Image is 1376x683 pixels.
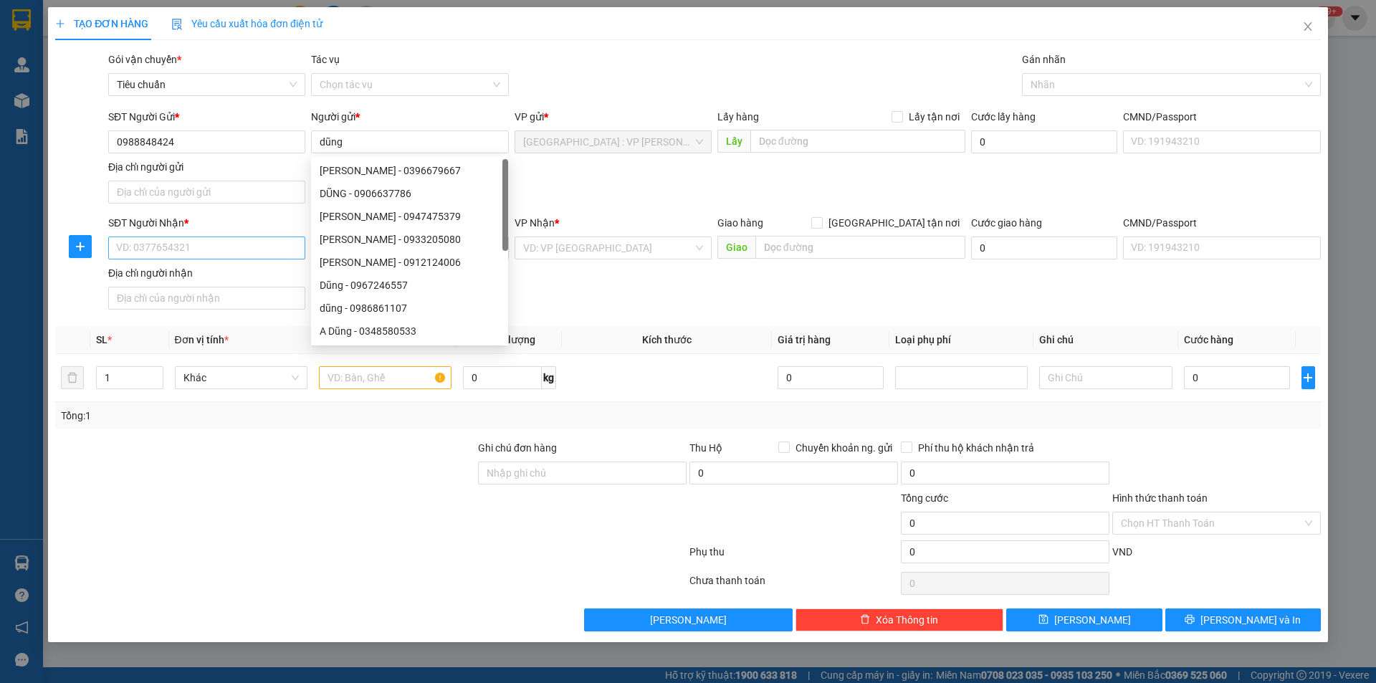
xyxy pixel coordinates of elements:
span: [PERSON_NAME] [1054,612,1131,628]
div: [PERSON_NAME] - 0912124006 [320,254,500,270]
span: Hà Nội : VP Hoàng Mai [523,131,703,153]
span: plus [70,241,91,252]
div: Địa chỉ người nhận [108,265,305,281]
button: plus [1301,366,1315,389]
input: Ghi chú đơn hàng [478,462,687,484]
span: close [1302,21,1314,32]
div: CMND/Passport [1123,215,1320,231]
span: Giao [717,236,755,259]
span: Yêu cầu xuất hóa đơn điện tử [171,18,322,29]
span: Cước hàng [1184,334,1233,345]
div: Anh Dũng - 0947475379 [311,205,508,228]
button: delete [61,366,84,389]
button: deleteXóa Thông tin [795,608,1004,631]
div: [PERSON_NAME] - 0933205080 [320,231,500,247]
div: Tổng: 1 [61,408,531,424]
input: 0 [778,366,884,389]
span: Tiêu chuẩn [117,74,297,95]
input: Ghi Chú [1039,366,1172,389]
span: Lấy tận nơi [903,109,965,125]
th: Loại phụ phí [889,326,1033,354]
span: kg [542,366,556,389]
button: Close [1288,7,1328,47]
div: SĐT Người Gửi [108,109,305,125]
span: Lấy hàng [717,111,759,123]
div: DŨNG - 0906637786 [320,186,500,201]
span: Kích thước [642,334,692,345]
label: Gán nhãn [1022,54,1066,65]
button: save[PERSON_NAME] [1006,608,1162,631]
span: Gói vận chuyển [108,54,181,65]
input: Dọc đường [750,130,965,153]
input: Cước lấy hàng [971,130,1117,153]
span: [PERSON_NAME] [650,612,727,628]
input: Cước giao hàng [971,237,1117,259]
div: DŨNG - 0906637786 [311,182,508,205]
div: [PERSON_NAME] - 0947475379 [320,209,500,224]
span: printer [1185,614,1195,626]
div: dũng - 0986861107 [320,300,500,316]
span: VND [1112,546,1132,558]
div: dũng - 0986861107 [311,297,508,320]
div: Hoàng Dũng - 0933205080 [311,228,508,251]
span: Xóa Thông tin [876,612,938,628]
div: Dũng - 0967246557 [320,277,500,293]
div: A Dũng - 0348580533 [311,320,508,343]
span: VP Nhận [515,217,555,229]
img: icon [171,19,183,30]
div: Địa chỉ người gửi [108,159,305,175]
span: Giao hàng [717,217,763,229]
span: Chuyển khoản ng. gửi [790,440,898,456]
input: Địa chỉ của người nhận [108,287,305,310]
label: Cước lấy hàng [971,111,1036,123]
th: Ghi chú [1033,326,1177,354]
span: save [1038,614,1048,626]
button: plus [69,235,92,258]
div: VP gửi [515,109,712,125]
div: CMND/Passport [1123,109,1320,125]
div: SĐT Người Nhận [108,215,305,231]
span: Định lượng [484,334,535,345]
label: Tác vụ [311,54,340,65]
button: [PERSON_NAME] [584,608,793,631]
span: plus [1302,372,1314,383]
span: Giá trị hàng [778,334,831,345]
span: [GEOGRAPHIC_DATA] tận nơi [823,215,965,231]
span: Tổng cước [901,492,948,504]
span: [PERSON_NAME] và In [1200,612,1301,628]
label: Hình thức thanh toán [1112,492,1208,504]
div: A Dũng - 0348580533 [320,323,500,339]
div: Chưa thanh toán [688,573,899,598]
span: Phí thu hộ khách nhận trả [912,440,1040,456]
span: Khác [183,367,299,388]
span: SL [96,334,107,345]
label: Ghi chú đơn hàng [478,442,557,454]
div: Người gửi [311,109,508,125]
span: Đơn vị tính [175,334,229,345]
button: printer[PERSON_NAME] và In [1165,608,1321,631]
div: [PERSON_NAME] - 0396679667 [320,163,500,178]
div: Phụ thu [688,544,899,569]
span: TẠO ĐƠN HÀNG [55,18,148,29]
label: Cước giao hàng [971,217,1042,229]
input: Địa chỉ của người gửi [108,181,305,204]
div: Anh Dũng - 0912124006 [311,251,508,274]
span: Thu Hộ [689,442,722,454]
span: plus [55,19,65,29]
div: Dũng - 0967246557 [311,274,508,297]
input: Dọc đường [755,236,965,259]
input: VD: Bàn, Ghế [319,366,451,389]
div: TRƯƠNG ĐĂNG DŨNG - 0396679667 [311,159,508,182]
span: Lấy [717,130,750,153]
span: delete [860,614,870,626]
